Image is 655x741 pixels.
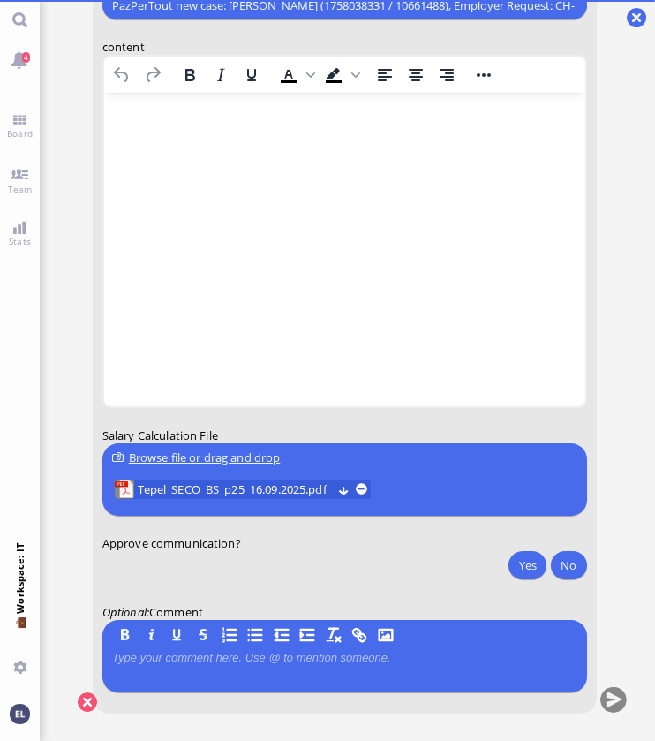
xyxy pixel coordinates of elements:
[149,604,203,620] span: Comment
[369,63,399,87] button: Align left
[22,52,30,63] span: 4
[102,428,217,444] span: Salary Calculation File
[106,63,136,87] button: Undo
[205,63,235,87] button: Italic
[318,63,362,87] div: Background color Black
[13,614,26,654] span: 💼 Workspace: IT
[78,692,97,712] button: Cancel
[468,63,498,87] button: Reveal or hide additional toolbar items
[431,63,461,87] button: Align right
[102,535,240,551] span: Approve communication?
[115,625,134,645] button: B
[3,127,37,140] span: Board
[4,183,37,195] span: Team
[551,551,586,579] button: No
[114,480,370,499] lob-view: Tepel_SECO_BS_p25_16.09.2025.pdf
[141,625,161,645] button: I
[174,63,204,87] button: Bold
[102,39,144,55] span: content
[114,480,133,499] img: Tepel_SECO_BS_p25_16.09.2025.pdf
[337,483,349,495] button: Download Tepel_SECO_BS_p25_16.09.2025.pdf
[167,625,186,645] button: U
[4,235,35,247] span: Stats
[400,63,430,87] button: Align center
[137,480,331,499] span: Tepel_SECO_BS_p25_16.09.2025.pdf
[102,604,146,620] span: Optional
[273,63,317,87] div: Text color Black
[111,449,576,467] div: Browse file or drag and drop
[508,551,546,579] button: Yes
[236,63,266,87] button: Underline
[137,63,167,87] button: Redo
[10,704,29,723] img: You
[103,93,584,406] iframe: Rich Text Area
[193,625,213,645] button: S
[356,483,367,495] button: remove
[137,480,331,499] a: View Tepel_SECO_BS_p25_16.09.2025.pdf
[102,604,148,620] em: :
